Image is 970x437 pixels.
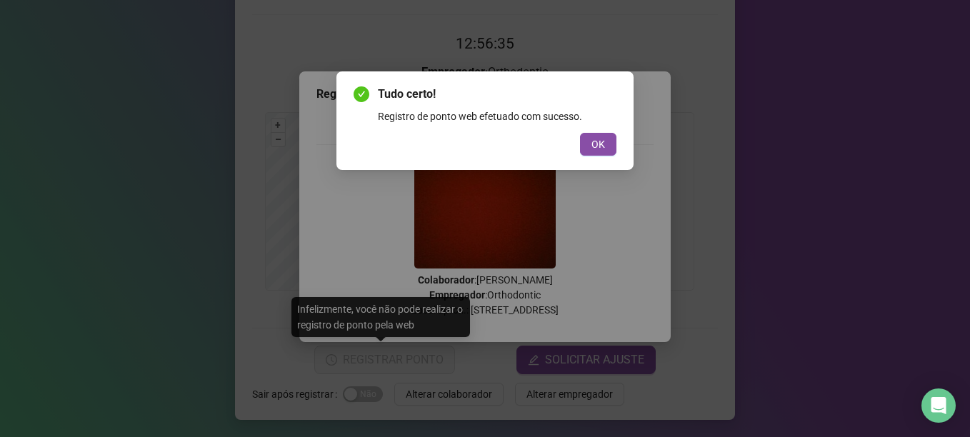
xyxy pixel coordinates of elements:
button: OK [580,133,616,156]
span: OK [591,136,605,152]
span: Tudo certo! [378,86,616,103]
div: Registro de ponto web efetuado com sucesso. [378,109,616,124]
div: Open Intercom Messenger [921,388,956,423]
span: check-circle [354,86,369,102]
